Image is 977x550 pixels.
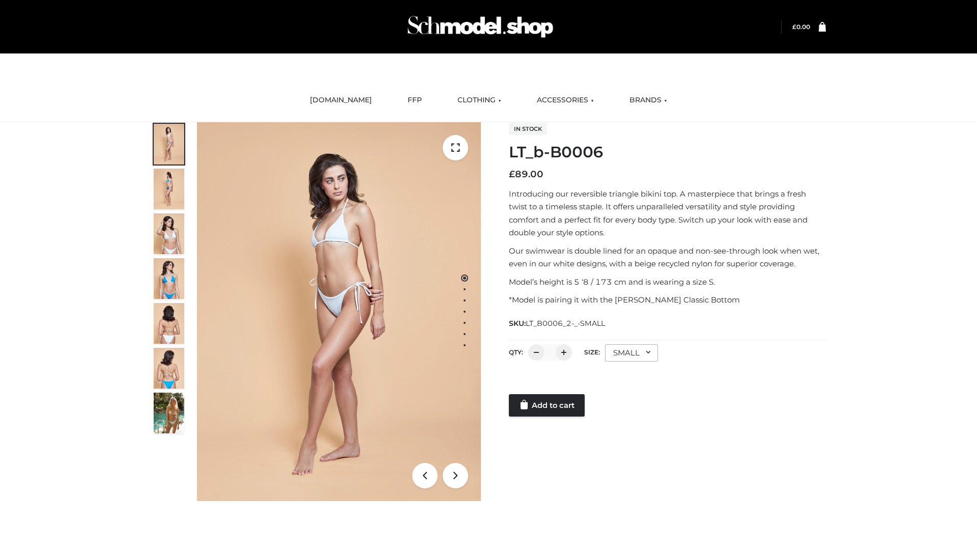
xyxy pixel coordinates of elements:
[529,89,601,112] a: ACCESSORIES
[450,89,509,112] a: CLOTHING
[154,169,184,209] img: ArielClassicBikiniTop_CloudNine_AzureSky_OW114ECO_2-scaled.jpg
[154,348,184,389] img: ArielClassicBikiniTop_CloudNine_AzureSky_OW114ECO_8-scaled.jpg
[509,276,826,289] p: Model’s height is 5 ‘8 / 173 cm and is wearing a size S.
[509,187,826,239] p: Introducing our reversible triangle bikini top. A masterpiece that brings a fresh twist to a time...
[584,348,600,356] label: Size:
[154,303,184,344] img: ArielClassicBikiniTop_CloudNine_AzureSky_OW114ECO_7-scaled.jpg
[509,348,523,356] label: QTY:
[526,319,605,328] span: LT_B0006_2-_-SMALL
[605,344,658,362] div: SMALL
[509,169,515,180] span: £
[197,122,481,501] img: ArielClassicBikiniTop_CloudNine_AzureSky_OW114ECO_1
[509,244,826,270] p: Our swimwear is double lined for an opaque and non-see-through look when wet, even in our white d...
[400,89,429,112] a: FFP
[404,7,557,47] img: Schmodel Admin 964
[792,23,810,31] bdi: 0.00
[509,143,826,161] h1: LT_b-B0006
[509,394,585,417] a: Add to cart
[792,23,810,31] a: £0.00
[509,123,547,135] span: In stock
[154,213,184,254] img: ArielClassicBikiniTop_CloudNine_AzureSky_OW114ECO_3-scaled.jpg
[302,89,380,112] a: [DOMAIN_NAME]
[509,317,606,329] span: SKU:
[792,23,796,31] span: £
[154,393,184,433] img: Arieltop_CloudNine_AzureSky2.jpg
[622,89,675,112] a: BRANDS
[154,124,184,164] img: ArielClassicBikiniTop_CloudNine_AzureSky_OW114ECO_1-scaled.jpg
[154,258,184,299] img: ArielClassicBikiniTop_CloudNine_AzureSky_OW114ECO_4-scaled.jpg
[509,169,543,180] bdi: 89.00
[509,293,826,307] p: *Model is pairing it with the [PERSON_NAME] Classic Bottom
